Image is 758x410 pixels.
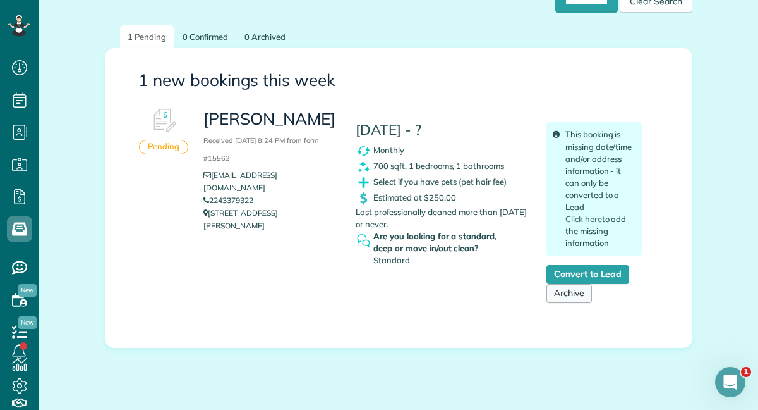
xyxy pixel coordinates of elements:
[356,159,371,175] img: clean_symbol_icon-dd072f8366c07ea3eb8378bb991ecd12595f4b76d916a6f83395f9468ae6ecae.png
[356,122,527,138] h4: [DATE] - ?
[373,177,507,187] span: Select if you have pets (pet hair fee)
[546,265,629,284] a: Convert to Lead
[356,175,371,190] img: extras_symbol_icon-f5f8d448bd4f6d592c0b405ff41d4b7d97c126065408080e4130a9468bdbe444.png
[120,25,174,49] a: 1 Pending
[373,145,404,155] span: Monthly
[138,71,659,90] h3: 1 new bookings this week
[346,102,537,271] div: Last professionally cleaned more than [DATE] or never.
[237,25,293,49] a: 0 Archived
[203,110,337,165] h3: [PERSON_NAME]
[373,230,501,254] strong: Are you looking for a standard, deep or move in/out clean?
[203,136,319,163] small: Received [DATE] 8:24 PM from form #15562
[546,284,592,303] a: Archive
[18,316,37,329] span: New
[18,284,37,297] span: New
[356,190,371,206] img: dollar_symbol_icon-bd8a6898b2649ec353a9eba708ae97d8d7348bddd7d2aed9b7e4bf5abd9f4af5.png
[203,207,337,232] p: [STREET_ADDRESS][PERSON_NAME]
[715,367,745,397] iframe: Intercom live chat
[203,170,277,192] a: [EMAIL_ADDRESS][DOMAIN_NAME]
[356,233,371,249] img: question_symbol_icon-fa7b350da2b2fea416cef77984ae4cf4944ea5ab9e3d5925827a5d6b7129d3f6.png
[175,25,236,49] a: 0 Confirmed
[741,367,751,377] span: 1
[203,196,253,205] a: 2243379322
[546,122,642,256] div: This booking is missing date/time and/or address information - it can only be converted to a Lead...
[565,214,602,224] a: Click here
[145,102,183,140] img: Booking #599888
[139,140,188,154] div: Pending
[356,143,371,159] img: recurrence_symbol_icon-7cc721a9f4fb8f7b0289d3d97f09a2e367b638918f1a67e51b1e7d8abe5fb8d8.png
[373,255,410,265] span: Standard
[373,161,504,171] span: 700 sqft, 1 bedrooms, 1 bathrooms
[373,192,455,202] span: Estimated at $250.00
